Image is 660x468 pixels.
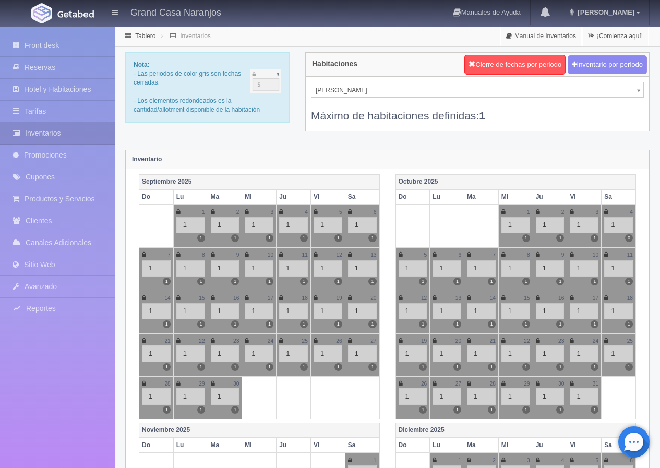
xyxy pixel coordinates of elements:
[208,189,242,205] th: Ma
[488,278,496,285] label: 1
[630,458,633,463] small: 6
[231,320,239,328] label: 1
[314,345,342,362] div: 1
[300,363,308,371] label: 1
[556,278,564,285] label: 1
[164,338,170,344] small: 21
[142,388,171,405] div: 1
[536,217,565,233] div: 1
[368,234,376,242] label: 1
[163,406,171,414] label: 1
[627,252,633,258] small: 11
[424,252,427,258] small: 5
[561,252,565,258] small: 9
[501,303,530,319] div: 1
[314,303,342,319] div: 1
[268,252,273,258] small: 10
[591,406,598,414] label: 1
[536,388,565,405] div: 1
[488,363,496,371] label: 1
[568,55,647,75] button: Inventario por periodo
[134,61,150,68] b: Nota:
[334,363,342,371] label: 1
[245,303,273,319] div: 1
[211,388,239,405] div: 1
[500,26,582,46] a: Manual de Inventarios
[142,345,171,362] div: 1
[501,260,530,277] div: 1
[231,406,239,414] label: 1
[395,189,430,205] th: Do
[31,3,52,23] img: Getabed
[433,260,461,277] div: 1
[430,438,464,453] th: Lu
[591,278,598,285] label: 1
[176,345,205,362] div: 1
[493,252,496,258] small: 7
[395,174,636,189] th: Octubre 2025
[266,320,273,328] label: 1
[368,363,376,371] label: 1
[455,295,461,301] small: 13
[490,295,496,301] small: 14
[302,338,308,344] small: 25
[132,155,162,163] strong: Inventario
[522,406,530,414] label: 1
[604,345,633,362] div: 1
[602,438,636,453] th: Sa
[135,32,155,40] a: Tablero
[561,458,565,463] small: 4
[334,278,342,285] label: 1
[419,363,427,371] label: 1
[197,278,205,285] label: 1
[197,363,205,371] label: 1
[348,260,377,277] div: 1
[139,438,174,453] th: Do
[604,303,633,319] div: 1
[279,303,308,319] div: 1
[464,55,566,75] button: Cierre de fechas por periodo
[233,338,239,344] small: 23
[173,438,208,453] th: Lu
[419,320,427,328] label: 1
[567,438,602,453] th: Vi
[231,234,239,242] label: 1
[302,252,308,258] small: 11
[630,209,633,215] small: 4
[130,5,221,18] h4: Grand Casa Naranjos
[266,363,273,371] label: 1
[399,303,427,319] div: 1
[536,303,565,319] div: 1
[202,209,205,215] small: 1
[312,60,357,68] h4: Habitaciones
[311,82,644,98] a: [PERSON_NAME]
[374,209,377,215] small: 6
[368,320,376,328] label: 1
[176,388,205,405] div: 1
[522,363,530,371] label: 1
[591,363,598,371] label: 1
[279,345,308,362] div: 1
[625,278,633,285] label: 1
[139,189,174,205] th: Do
[334,320,342,328] label: 1
[556,320,564,328] label: 1
[180,32,211,40] a: Inventarios
[570,260,598,277] div: 1
[368,278,376,285] label: 1
[455,338,461,344] small: 20
[176,217,205,233] div: 1
[593,295,598,301] small: 17
[199,295,205,301] small: 15
[279,260,308,277] div: 1
[139,423,380,438] th: Noviembre 2025
[211,303,239,319] div: 1
[300,234,308,242] label: 1
[370,338,376,344] small: 27
[556,406,564,414] label: 1
[602,189,636,205] th: Sa
[556,363,564,371] label: 1
[197,234,205,242] label: 1
[593,381,598,387] small: 31
[197,320,205,328] label: 1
